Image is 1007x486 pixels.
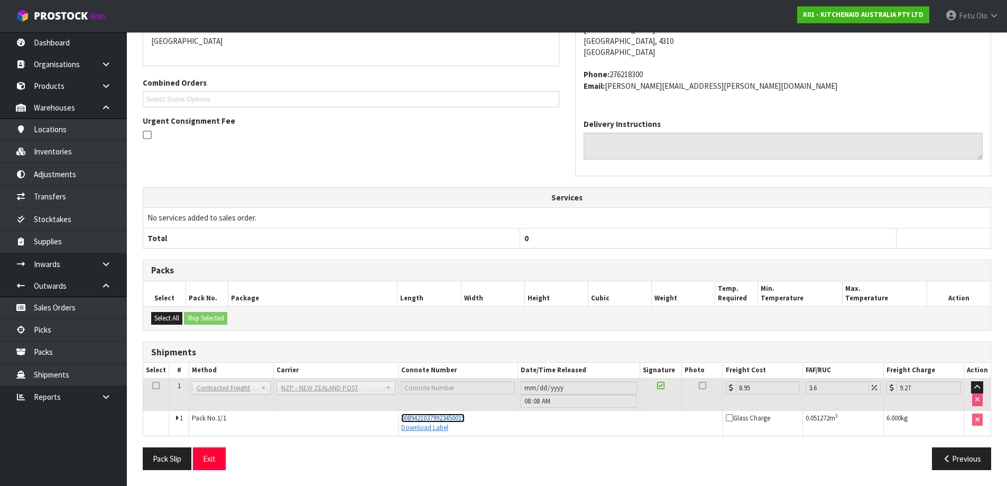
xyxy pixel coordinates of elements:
td: No services added to sales order. [143,208,991,228]
strong: K01 - KITCHENAID AUSTRALIA PTY LTD [803,10,923,19]
th: Freight Charge [884,363,964,378]
span: Olo [976,11,987,21]
th: Connote Number [399,363,518,378]
th: Action [964,363,991,378]
span: 1/1 [217,414,226,423]
th: Photo [682,363,723,378]
th: # [169,363,189,378]
address: 276218300 [PERSON_NAME][EMAIL_ADDRESS][PERSON_NAME][DOMAIN_NAME] [584,69,983,91]
input: Connote Number [401,381,515,395]
button: Previous [932,447,991,470]
th: Temp. Required [715,281,757,306]
th: Width [461,281,524,306]
label: Urgent Consignment Fee [143,115,235,126]
label: Delivery Instructions [584,118,661,130]
span: Glass Charge [726,414,770,423]
td: kg [884,410,964,435]
th: Length [398,281,461,306]
strong: email [584,81,605,91]
th: Select [143,281,186,306]
span: 0 [524,233,529,243]
span: Contracted Freight [197,382,256,395]
h3: Shipments [151,347,983,357]
a: Download Label [401,423,448,432]
th: Total [143,228,520,248]
input: Freight Cost [736,381,800,395]
th: Package [228,281,398,306]
button: Select All [151,312,182,325]
a: K01 - KITCHENAID AUSTRALIA PTY LTD [797,6,929,23]
input: Freight Charge [897,381,961,395]
img: cube-alt.png [16,9,29,22]
th: Weight [652,281,715,306]
th: Min. Temperature [757,281,842,306]
th: Pack No. [186,281,228,306]
button: Exit [193,447,226,470]
span: 0.051272 [806,414,829,423]
td: Pack No. [189,410,399,435]
span: 1 [180,414,183,423]
input: Freight Adjustment [806,381,869,395]
th: Method [189,363,273,378]
th: Signature [640,363,681,378]
label: Combined Orders [143,77,207,88]
small: WMS [90,12,106,22]
span: Fetu [959,11,975,21]
strong: phone [584,69,609,79]
h3: Packs [151,265,983,276]
th: Cubic [588,281,652,306]
th: Date/Time Released [518,363,640,378]
th: Services [143,188,991,208]
span: NZP - NEW ZEALAND POST [281,382,381,395]
span: 1 [178,381,181,390]
span: 6.000 [886,414,901,423]
th: FAF/RUC [803,363,884,378]
span: ProStock [34,9,88,23]
th: Select [143,363,169,378]
th: Height [524,281,588,306]
th: Freight Cost [723,363,803,378]
td: m [803,410,884,435]
a: 00894210379923450019 [401,414,465,423]
button: Pack Slip [143,447,191,470]
button: Ship Selected [184,312,227,325]
th: Action [927,281,991,306]
sup: 3 [835,412,838,419]
th: Max. Temperature [842,281,927,306]
th: Carrier [273,363,398,378]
